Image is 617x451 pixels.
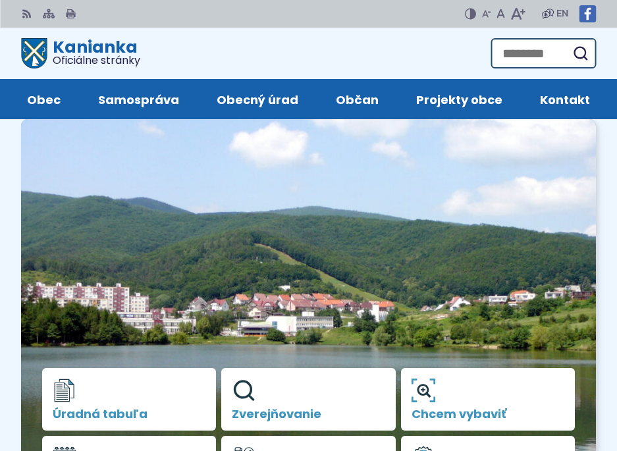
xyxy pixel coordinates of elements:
span: Obecný úrad [217,79,298,119]
a: Úradná tabuľa [42,368,216,431]
a: Projekty obce [411,79,508,119]
a: Chcem vybaviť [401,368,575,431]
span: EN [556,6,568,22]
span: Obec [27,79,61,119]
span: Chcem vybaviť [412,408,564,421]
span: Samospráva [98,79,179,119]
img: Prejsť na Facebook stránku [579,5,596,22]
span: Zverejňovanie [232,408,385,421]
span: Projekty obce [416,79,502,119]
span: Kontakt [540,79,590,119]
a: Občan [331,79,385,119]
span: Úradná tabuľa [53,408,205,421]
img: Prejsť na domovskú stránku [21,38,47,68]
a: Kontakt [535,79,596,119]
a: Logo Kanianka, prejsť na domovskú stránku. [21,38,140,68]
a: Samospráva [92,79,184,119]
a: Zverejňovanie [221,368,395,431]
h1: Kanianka [47,39,140,66]
span: Občan [336,79,379,119]
span: Oficiálne stránky [53,55,140,66]
a: Obecný úrad [211,79,304,119]
a: Obec [21,79,66,119]
a: EN [554,6,571,22]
